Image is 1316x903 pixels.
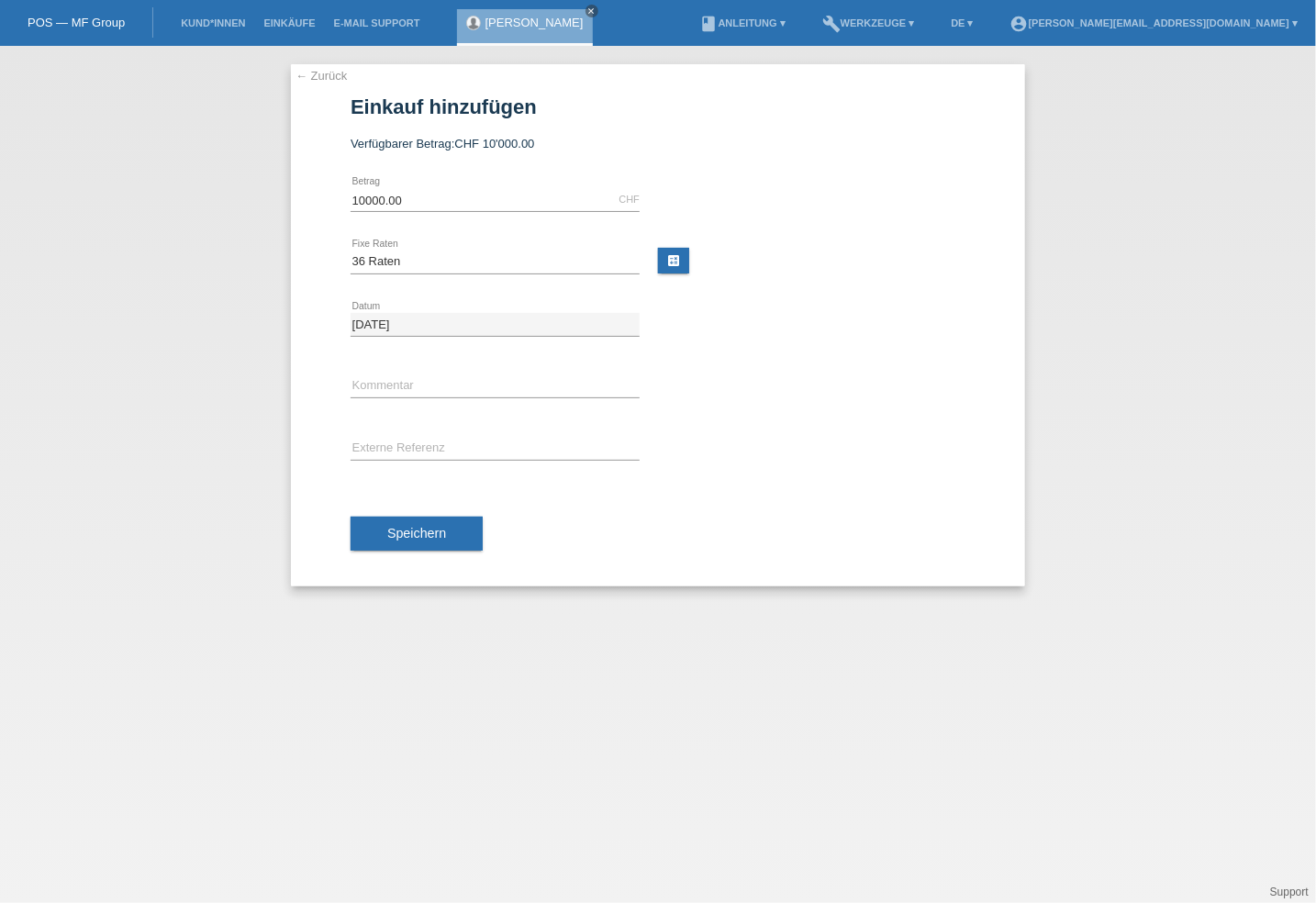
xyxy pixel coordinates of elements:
a: DE ▾ [942,17,982,28]
i: calculate [666,253,681,268]
button: Speichern [351,517,483,552]
div: CHF [619,194,640,205]
a: buildWerkzeuge ▾ [813,17,924,28]
a: ← Zurück [296,69,347,83]
span: CHF 10'000.00 [454,137,534,150]
a: close [586,5,598,17]
a: E-Mail Support [325,17,429,28]
i: close [587,6,597,16]
a: POS — MF Group [28,16,125,29]
a: bookAnleitung ▾ [691,17,795,28]
span: Speichern [387,526,446,541]
a: Einkäufe [254,17,324,28]
i: account_circle [1010,15,1029,33]
a: [PERSON_NAME] [485,16,584,29]
a: Support [1270,886,1309,898]
div: Verfügbarer Betrag: [351,137,965,150]
a: account_circle[PERSON_NAME][EMAIL_ADDRESS][DOMAIN_NAME] ▾ [1001,17,1307,28]
h1: Einkauf hinzufügen [351,95,965,118]
i: build [822,15,841,33]
a: Kund*innen [172,17,254,28]
i: book [700,15,719,33]
a: calculate [658,248,689,273]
